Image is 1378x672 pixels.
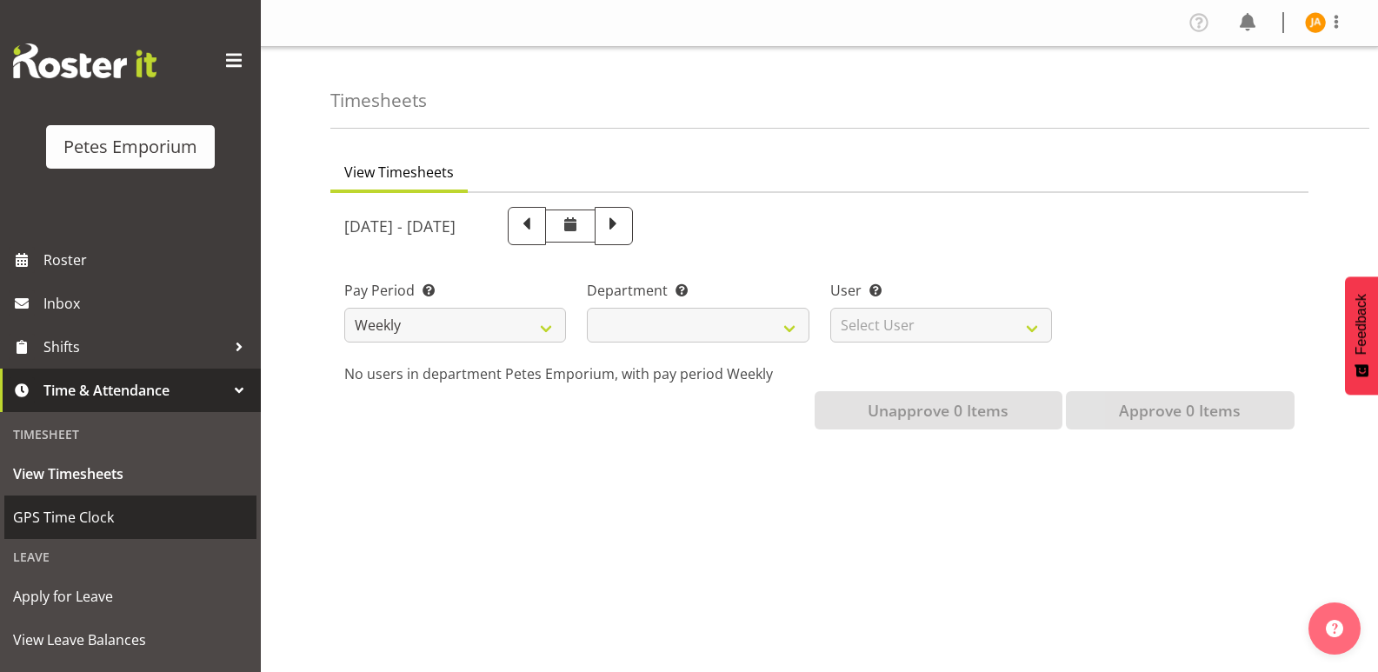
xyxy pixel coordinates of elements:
[63,134,197,160] div: Petes Emporium
[1326,620,1343,637] img: help-xxl-2.png
[868,399,1009,422] span: Unapprove 0 Items
[4,416,256,452] div: Timesheet
[13,43,156,78] img: Rosterit website logo
[830,280,1052,301] label: User
[43,377,226,403] span: Time & Attendance
[1345,276,1378,395] button: Feedback - Show survey
[43,290,252,316] span: Inbox
[815,391,1062,429] button: Unapprove 0 Items
[43,247,252,273] span: Roster
[1354,294,1369,355] span: Feedback
[344,162,454,183] span: View Timesheets
[13,461,248,487] span: View Timesheets
[13,583,248,609] span: Apply for Leave
[4,618,256,662] a: View Leave Balances
[4,496,256,539] a: GPS Time Clock
[344,216,456,236] h5: [DATE] - [DATE]
[344,280,566,301] label: Pay Period
[1305,12,1326,33] img: jeseryl-armstrong10788.jpg
[13,504,248,530] span: GPS Time Clock
[4,539,256,575] div: Leave
[1119,399,1241,422] span: Approve 0 Items
[344,363,1295,384] p: No users in department Petes Emporium, with pay period Weekly
[1066,391,1295,429] button: Approve 0 Items
[43,334,226,360] span: Shifts
[13,627,248,653] span: View Leave Balances
[330,90,427,110] h4: Timesheets
[4,575,256,618] a: Apply for Leave
[4,452,256,496] a: View Timesheets
[587,280,809,301] label: Department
